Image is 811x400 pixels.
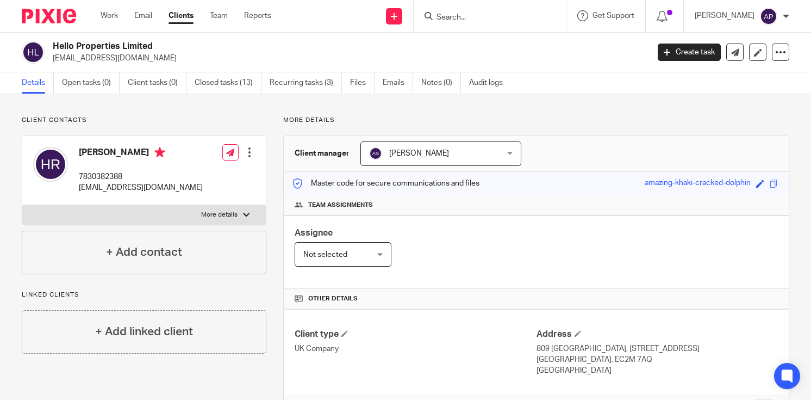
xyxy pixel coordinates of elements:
[536,343,778,354] p: 809 [GEOGRAPHIC_DATA], [STREET_ADDRESS]
[22,116,266,125] p: Client contacts
[536,365,778,376] p: [GEOGRAPHIC_DATA]
[134,10,152,21] a: Email
[645,177,751,190] div: amazing-khaki-cracked-dolphin
[389,150,449,157] span: [PERSON_NAME]
[303,251,347,259] span: Not selected
[62,72,120,94] a: Open tasks (0)
[308,294,358,303] span: Other details
[169,10,194,21] a: Clients
[283,116,789,125] p: More details
[369,147,382,160] img: svg%3E
[350,72,375,94] a: Files
[22,72,54,94] a: Details
[33,147,68,182] img: svg%3E
[53,41,523,52] h2: Hello Properties Limited
[79,147,203,161] h4: [PERSON_NAME]
[536,329,778,340] h4: Address
[95,323,193,340] h4: + Add linked client
[760,8,777,25] img: svg%3E
[22,41,45,64] img: svg%3E
[244,10,271,21] a: Reports
[308,201,373,210] span: Team assignments
[435,13,533,23] input: Search
[154,147,165,158] i: Primary
[22,9,76,23] img: Pixie
[79,171,203,182] p: 7830382388
[106,244,182,261] h4: + Add contact
[421,72,461,94] a: Notes (0)
[295,229,333,237] span: Assignee
[695,10,754,21] p: [PERSON_NAME]
[270,72,342,94] a: Recurring tasks (3)
[295,148,350,159] h3: Client manager
[210,10,228,21] a: Team
[658,44,721,61] a: Create task
[469,72,511,94] a: Audit logs
[592,12,634,20] span: Get Support
[292,178,479,189] p: Master code for secure communications and files
[295,343,536,354] p: UK Company
[79,182,203,193] p: [EMAIL_ADDRESS][DOMAIN_NAME]
[101,10,118,21] a: Work
[195,72,261,94] a: Closed tasks (13)
[383,72,413,94] a: Emails
[536,354,778,365] p: [GEOGRAPHIC_DATA], EC2M 7AQ
[53,53,641,64] p: [EMAIL_ADDRESS][DOMAIN_NAME]
[22,291,266,299] p: Linked clients
[295,329,536,340] h4: Client type
[128,72,186,94] a: Client tasks (0)
[201,211,238,219] p: More details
